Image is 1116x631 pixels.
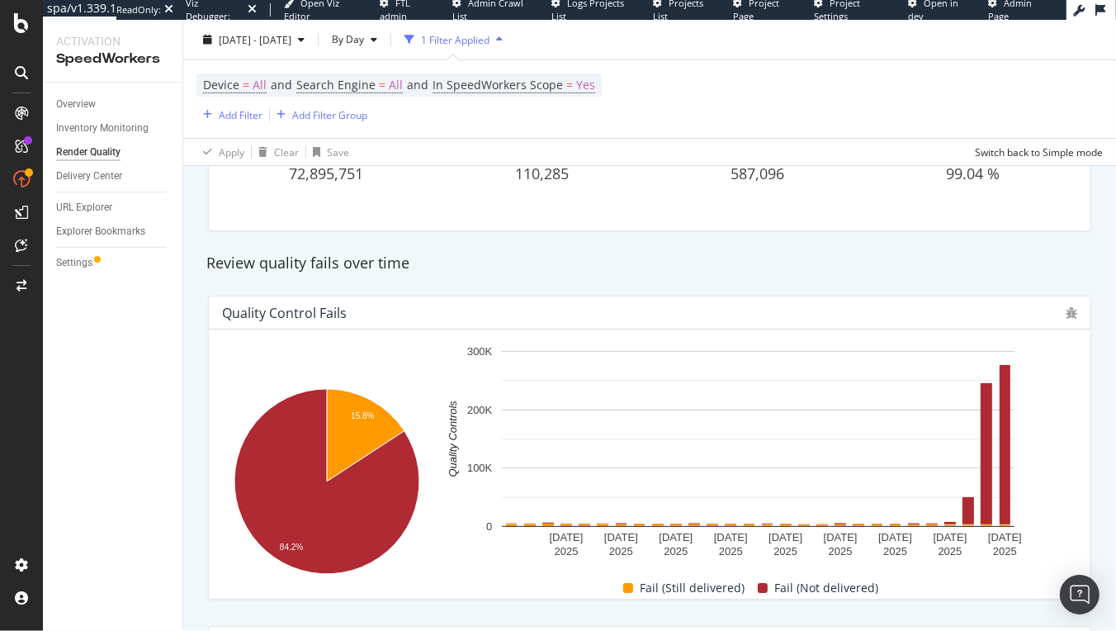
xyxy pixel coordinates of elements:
span: All [389,74,403,97]
text: Quality Controls [447,401,459,477]
button: [DATE] - [DATE] [196,26,311,53]
div: Explorer Bookmarks [56,223,145,240]
text: [DATE] [934,532,967,544]
span: Fail (Not delivered) [774,578,878,598]
text: [DATE] [988,532,1022,544]
text: 84.2% [280,543,303,552]
div: Add Filter [219,107,262,121]
span: By Day [325,32,364,46]
span: Device [203,77,239,93]
text: [DATE] [714,532,748,544]
text: 200K [467,404,493,416]
text: 100K [467,463,493,475]
span: In SpeedWorkers Scope [433,77,563,93]
text: [DATE] [878,532,912,544]
text: 2025 [609,546,633,558]
text: 0 [486,520,492,533]
div: 1 Filter Applied [421,32,489,46]
div: Apply [219,145,244,159]
button: Save [306,139,349,165]
span: Fail (Still delivered) [640,578,745,598]
div: Quality Control Fails [222,305,347,321]
div: Render Quality [56,144,121,161]
div: Overview [56,96,96,113]
text: 2025 [883,546,907,558]
span: 110,285 [515,164,569,183]
div: ReadOnly: [116,3,161,17]
text: 2025 [555,546,579,558]
button: Clear [252,139,299,165]
button: Apply [196,139,244,165]
div: Add Filter Group [292,107,367,121]
text: 2025 [664,546,688,558]
span: [DATE] - [DATE] [219,32,291,46]
a: Inventory Monitoring [56,120,171,137]
span: and [271,77,292,93]
div: URL Explorer [56,199,112,216]
div: Settings [56,254,92,272]
a: Render Quality [56,144,171,161]
span: 72,895,751 [290,164,364,183]
div: bug [1066,307,1077,319]
span: Search Engine [296,77,376,93]
div: Save [327,145,349,159]
div: Switch back to Simple mode [975,145,1103,159]
a: URL Explorer [56,199,171,216]
button: 1 Filter Applied [398,26,509,53]
text: [DATE] [768,532,802,544]
button: By Day [325,26,384,53]
text: [DATE] [659,532,693,544]
button: Switch back to Simple mode [968,139,1103,165]
span: 587,096 [731,164,784,183]
button: Add Filter Group [270,105,367,125]
button: Add Filter [196,105,262,125]
div: Open Intercom Messenger [1060,575,1099,614]
text: 300K [467,345,493,358]
div: SpeedWorkers [56,50,169,69]
span: = [243,77,249,93]
span: 99.04 % [946,164,1000,183]
svg: A chart. [437,343,1078,562]
span: = [379,77,385,93]
text: 15.8% [351,411,374,420]
text: 2025 [829,546,853,558]
text: 2025 [939,546,962,558]
div: Clear [274,145,299,159]
text: [DATE] [604,532,638,544]
div: Inventory Monitoring [56,120,149,137]
text: 2025 [719,546,743,558]
span: All [253,74,267,97]
text: [DATE] [824,532,858,544]
svg: A chart. [222,380,431,586]
a: Explorer Bookmarks [56,223,171,240]
div: Review quality fails over time [198,253,1101,274]
text: 2025 [773,546,797,558]
a: Delivery Center [56,168,171,185]
div: Activation [56,33,169,50]
span: and [407,77,428,93]
div: Delivery Center [56,168,122,185]
span: = [566,77,573,93]
a: Settings [56,254,171,272]
a: Overview [56,96,171,113]
text: [DATE] [550,532,584,544]
text: 2025 [993,546,1017,558]
span: Yes [576,74,595,97]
